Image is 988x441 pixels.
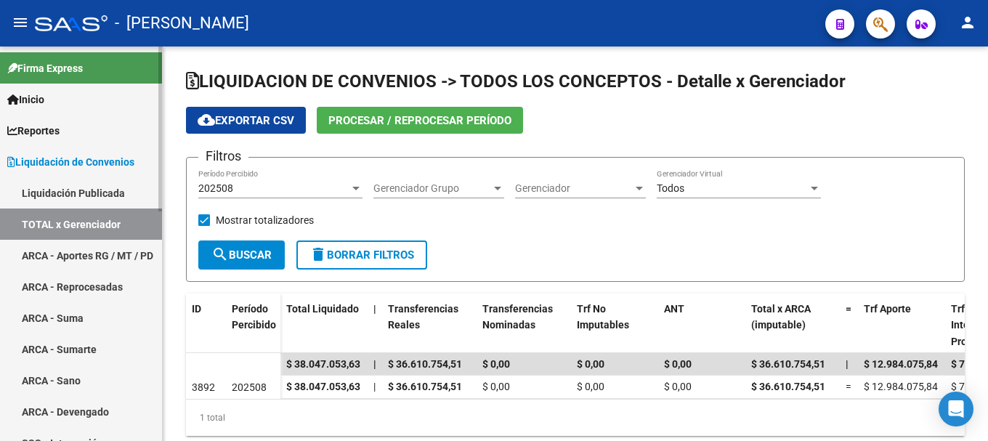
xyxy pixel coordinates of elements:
[192,303,201,315] span: ID
[198,182,233,194] span: 202508
[482,358,510,370] span: $ 0,00
[482,381,510,392] span: $ 0,00
[198,240,285,270] button: Buscar
[959,14,976,31] mat-icon: person
[211,246,229,263] mat-icon: search
[373,182,491,195] span: Gerenciador Grupo
[864,381,938,392] span: $ 12.984.075,84
[751,381,825,392] span: $ 36.610.754,51
[286,303,359,315] span: Total Liquidado
[477,294,571,357] datatable-header-cell: Transferencias Nominadas
[226,294,280,355] datatable-header-cell: Período Percibido
[840,294,858,357] datatable-header-cell: =
[751,358,825,370] span: $ 36.610.754,51
[373,303,376,315] span: |
[7,60,83,76] span: Firma Express
[664,303,684,315] span: ANT
[388,358,462,370] span: $ 36.610.754,51
[515,182,633,195] span: Gerenciador
[751,303,811,331] span: Total x ARCA (imputable)
[658,294,745,357] datatable-header-cell: ANT
[373,381,376,392] span: |
[296,240,427,270] button: Borrar Filtros
[382,294,477,357] datatable-header-cell: Transferencias Reales
[232,303,276,331] span: Período Percibido
[7,154,134,170] span: Liquidación de Convenios
[232,381,267,393] span: 202508
[309,248,414,262] span: Borrar Filtros
[286,358,360,370] span: $ 38.047.053,63
[198,114,294,127] span: Exportar CSV
[368,294,382,357] datatable-header-cell: |
[373,358,376,370] span: |
[939,392,973,426] div: Open Intercom Messenger
[388,381,462,392] span: $ 36.610.754,51
[198,146,248,166] h3: Filtros
[577,358,604,370] span: $ 0,00
[198,111,215,129] mat-icon: cloud_download
[846,381,851,392] span: =
[186,294,226,355] datatable-header-cell: ID
[317,107,523,134] button: Procesar / Reprocesar período
[657,182,684,194] span: Todos
[846,303,851,315] span: =
[388,303,458,331] span: Transferencias Reales
[577,303,629,331] span: Trf No Imputables
[216,211,314,229] span: Mostrar totalizadores
[864,303,911,315] span: Trf Aporte
[186,71,846,92] span: LIQUIDACION DE CONVENIOS -> TODOS LOS CONCEPTOS - Detalle x Gerenciador
[328,114,511,127] span: Procesar / Reprocesar período
[7,92,44,108] span: Inicio
[571,294,658,357] datatable-header-cell: Trf No Imputables
[186,400,965,436] div: 1 total
[745,294,840,357] datatable-header-cell: Total x ARCA (imputable)
[309,246,327,263] mat-icon: delete
[211,248,272,262] span: Buscar
[12,14,29,31] mat-icon: menu
[864,358,938,370] span: $ 12.984.075,84
[286,381,360,392] span: $ 38.047.053,63
[846,358,849,370] span: |
[664,381,692,392] span: $ 0,00
[115,7,249,39] span: - [PERSON_NAME]
[577,381,604,392] span: $ 0,00
[482,303,553,331] span: Transferencias Nominadas
[858,294,945,357] datatable-header-cell: Trf Aporte
[7,123,60,139] span: Reportes
[186,107,306,134] button: Exportar CSV
[280,294,368,357] datatable-header-cell: Total Liquidado
[192,381,215,393] span: 3892
[664,358,692,370] span: $ 0,00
